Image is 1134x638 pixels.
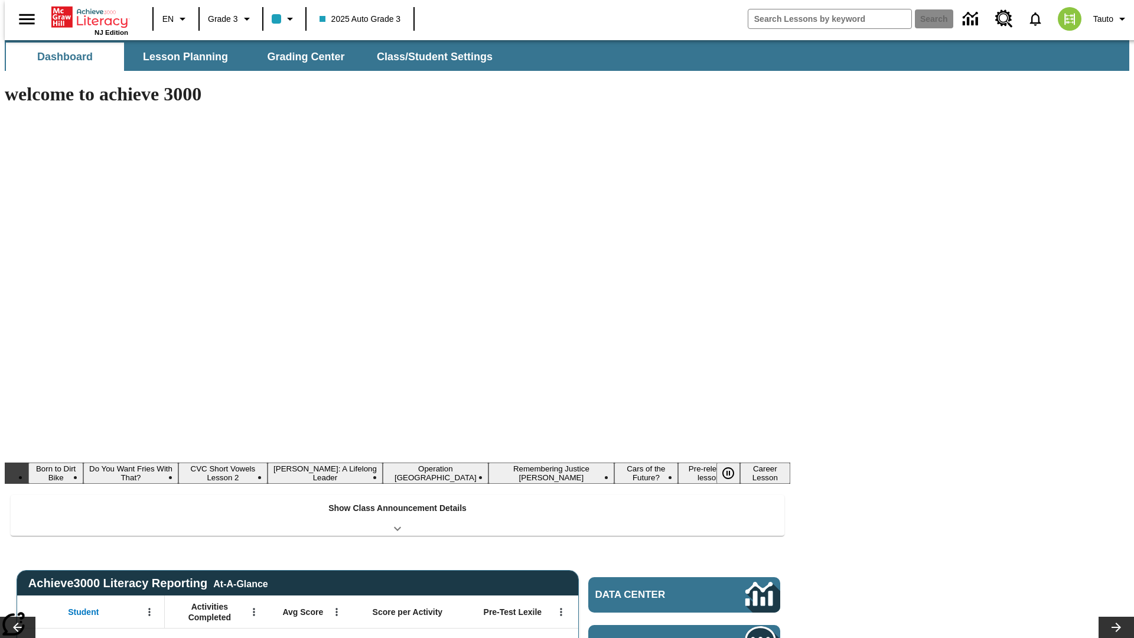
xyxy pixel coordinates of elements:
button: Select a new avatar [1051,4,1089,34]
div: SubNavbar [5,43,503,71]
a: Notifications [1020,4,1051,34]
button: Slide 4 Dianne Feinstein: A Lifelong Leader [268,463,383,484]
div: SubNavbar [5,40,1129,71]
button: Profile/Settings [1089,8,1134,30]
div: Home [51,4,128,36]
button: Slide 3 CVC Short Vowels Lesson 2 [178,463,268,484]
button: Slide 1 Born to Dirt Bike [28,463,83,484]
button: Slide 2 Do You Want Fries With That? [83,463,178,484]
span: Achieve3000 Literacy Reporting [28,577,268,590]
button: Lesson Planning [126,43,245,71]
div: At-A-Glance [213,577,268,590]
button: Dashboard [6,43,124,71]
button: Class color is light blue. Change class color [267,8,302,30]
span: Tauto [1093,13,1113,25]
button: Lesson carousel, Next [1099,617,1134,638]
a: Home [51,5,128,29]
button: Slide 8 Pre-release lesson [678,463,740,484]
button: Class/Student Settings [367,43,502,71]
a: Resource Center, Will open in new tab [988,3,1020,35]
a: Data Center [588,577,780,613]
span: Avg Score [282,607,323,617]
span: Grade 3 [208,13,238,25]
input: search field [748,9,911,28]
button: Open side menu [9,2,44,37]
span: Pre-Test Lexile [484,607,542,617]
span: Student [68,607,99,617]
span: EN [162,13,174,25]
button: Slide 5 Operation London Bridge [383,463,488,484]
img: avatar image [1058,7,1081,31]
button: Pause [716,463,740,484]
button: Open Menu [141,603,158,621]
span: Score per Activity [373,607,443,617]
button: Grading Center [247,43,365,71]
span: NJ Edition [94,29,128,36]
button: Open Menu [328,603,346,621]
span: Activities Completed [171,601,249,623]
a: Data Center [956,3,988,35]
button: Language: EN, Select a language [157,8,195,30]
button: Slide 7 Cars of the Future? [614,463,678,484]
span: 2025 Auto Grade 3 [320,13,401,25]
button: Open Menu [245,603,263,621]
p: Show Class Announcement Details [328,502,467,515]
div: Pause [716,463,752,484]
button: Open Menu [552,603,570,621]
button: Slide 9 Career Lesson [740,463,790,484]
button: Slide 6 Remembering Justice O'Connor [488,463,614,484]
button: Grade: Grade 3, Select a grade [203,8,259,30]
h1: welcome to achieve 3000 [5,83,790,105]
div: Show Class Announcement Details [11,495,784,536]
span: Data Center [595,589,706,601]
